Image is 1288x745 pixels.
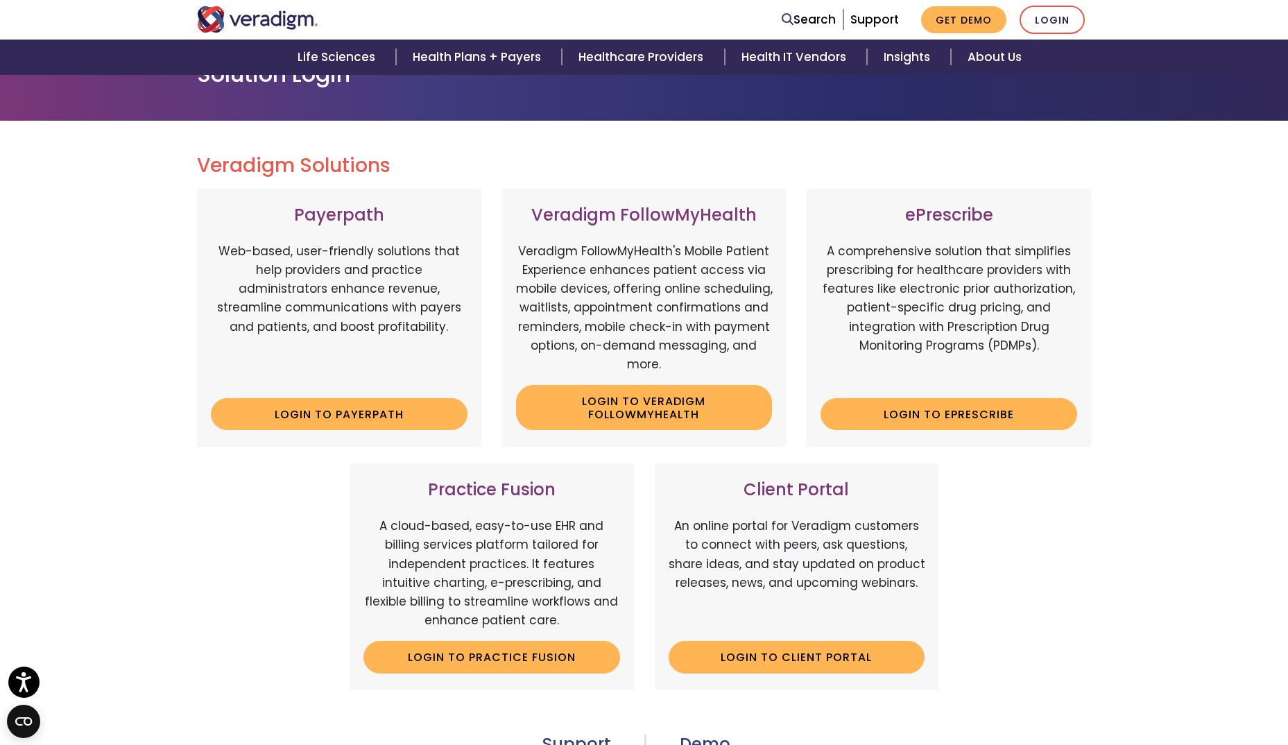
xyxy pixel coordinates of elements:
[562,40,724,75] a: Healthcare Providers
[516,242,773,374] p: Veradigm FollowMyHealth's Mobile Patient Experience enhances patient access via mobile devices, o...
[951,40,1038,75] a: About Us
[669,517,925,630] p: An online portal for Veradigm customers to connect with peers, ask questions, share ideas, and st...
[7,705,40,738] button: Open CMP widget
[211,205,467,225] h3: Payerpath
[725,40,867,75] a: Health IT Vendors
[396,40,562,75] a: Health Plans + Payers
[516,385,773,430] a: Login to Veradigm FollowMyHealth
[782,10,836,29] a: Search
[281,40,396,75] a: Life Sciences
[363,641,620,673] a: Login to Practice Fusion
[363,480,620,500] h3: Practice Fusion
[211,398,467,430] a: Login to Payerpath
[669,641,925,673] a: Login to Client Portal
[211,242,467,388] p: Web-based, user-friendly solutions that help providers and practice administrators enhance revenu...
[669,480,925,500] h3: Client Portal
[821,242,1077,388] p: A comprehensive solution that simplifies prescribing for healthcare providers with features like ...
[850,11,899,28] a: Support
[821,398,1077,430] a: Login to ePrescribe
[921,6,1006,33] a: Get Demo
[821,205,1077,225] h3: ePrescribe
[197,154,1092,178] h2: Veradigm Solutions
[867,40,951,75] a: Insights
[197,61,1092,87] h1: Solution Login
[1020,6,1085,34] a: Login
[197,6,318,33] img: Veradigm logo
[516,205,773,225] h3: Veradigm FollowMyHealth
[363,517,620,630] p: A cloud-based, easy-to-use EHR and billing services platform tailored for independent practices. ...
